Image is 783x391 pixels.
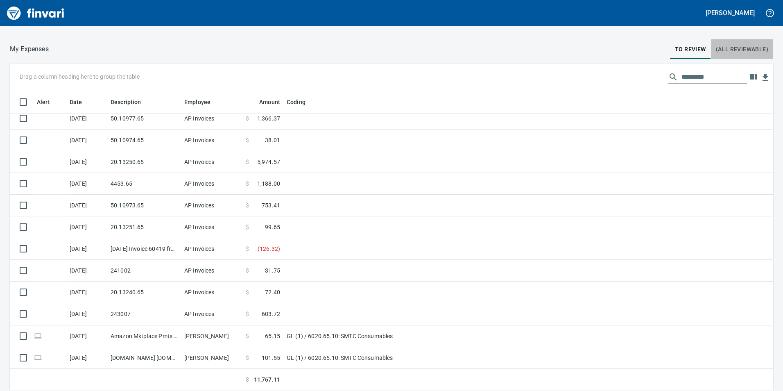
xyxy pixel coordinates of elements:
[66,282,107,303] td: [DATE]
[10,44,49,54] nav: breadcrumb
[181,238,242,260] td: AP Invoices
[66,173,107,195] td: [DATE]
[107,130,181,151] td: 50.10974.65
[181,347,242,369] td: [PERSON_NAME]
[246,223,249,231] span: $
[66,108,107,130] td: [DATE]
[66,260,107,282] td: [DATE]
[37,97,61,107] span: Alert
[246,375,249,384] span: $
[283,325,488,347] td: GL (1) / 6020.65.10: SMTC Consumables
[675,44,706,55] span: To Review
[258,245,280,253] span: ( 126.32 )
[107,282,181,303] td: 20.13240.65
[246,114,249,123] span: $
[262,201,280,209] span: 753.41
[283,347,488,369] td: GL (1) / 6020.65.10: SMTC Consumables
[70,97,93,107] span: Date
[37,97,50,107] span: Alert
[246,288,249,296] span: $
[246,136,249,144] span: $
[10,44,49,54] p: My Expenses
[107,260,181,282] td: 241002
[20,73,140,81] p: Drag a column heading here to group the table
[181,195,242,216] td: AP Invoices
[246,201,249,209] span: $
[66,216,107,238] td: [DATE]
[181,151,242,173] td: AP Invoices
[265,332,280,340] span: 65.15
[246,354,249,362] span: $
[107,347,181,369] td: [DOMAIN_NAME] [DOMAIN_NAME][URL] WA
[66,325,107,347] td: [DATE]
[262,310,280,318] span: 603.72
[66,303,107,325] td: [DATE]
[107,151,181,173] td: 20.13250.65
[246,180,249,188] span: $
[747,71,759,83] button: Choose columns to display
[265,223,280,231] span: 99.65
[34,355,42,360] span: Online transaction
[107,325,181,347] td: Amazon Mktplace Pmts [DOMAIN_NAME][URL] WA
[181,173,242,195] td: AP Invoices
[70,97,82,107] span: Date
[107,216,181,238] td: 20.13251.65
[107,195,181,216] td: 50.10973.65
[246,332,249,340] span: $
[181,325,242,347] td: [PERSON_NAME]
[184,97,221,107] span: Employee
[759,71,772,84] button: Download table
[181,282,242,303] td: AP Invoices
[181,216,242,238] td: AP Invoices
[262,354,280,362] span: 101.55
[107,173,181,195] td: 4453.65
[107,303,181,325] td: 243007
[246,158,249,166] span: $
[181,303,242,325] td: AP Invoices
[254,375,280,384] span: 11,767.11
[107,108,181,130] td: 50.10977.65
[181,108,242,130] td: AP Invoices
[184,97,210,107] span: Employee
[246,310,249,318] span: $
[34,333,42,338] span: Online transaction
[111,97,141,107] span: Description
[66,238,107,260] td: [DATE]
[706,9,755,17] h5: [PERSON_NAME]
[257,158,280,166] span: 5,974.57
[257,180,280,188] span: 1,188.00
[249,97,280,107] span: Amount
[257,114,280,123] span: 1,366.37
[66,195,107,216] td: [DATE]
[259,97,280,107] span: Amount
[66,151,107,173] td: [DATE]
[246,266,249,275] span: $
[107,238,181,260] td: [DATE] Invoice 60419 from [PERSON_NAME] Lumber Co (1-10777)
[181,130,242,151] td: AP Invoices
[287,97,316,107] span: Coding
[716,44,768,55] span: (All Reviewable)
[265,266,280,275] span: 31.75
[66,347,107,369] td: [DATE]
[5,3,66,23] img: Finvari
[704,7,757,19] button: [PERSON_NAME]
[265,136,280,144] span: 38.01
[111,97,152,107] span: Description
[66,130,107,151] td: [DATE]
[246,245,249,253] span: $
[181,260,242,282] td: AP Invoices
[287,97,306,107] span: Coding
[265,288,280,296] span: 72.40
